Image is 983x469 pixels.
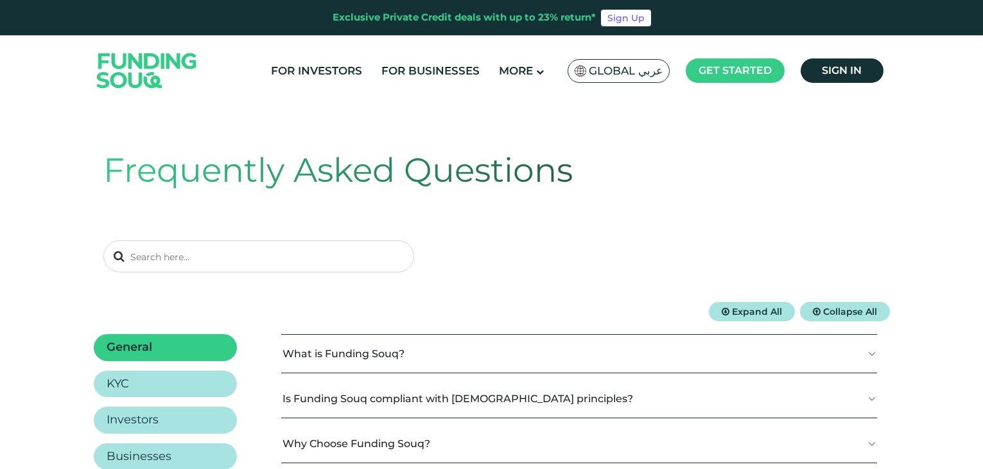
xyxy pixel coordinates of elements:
a: General [94,334,237,361]
span: Collapse All [823,306,877,317]
a: For Investors [268,60,365,82]
button: Collapse All [800,302,890,321]
img: Logo [84,38,210,103]
a: For Businesses [378,60,483,82]
h2: Businesses [107,450,171,464]
div: Exclusive Private Credit deals with up to 23% return* [333,10,596,25]
img: SA Flag [575,66,586,76]
button: Expand All [709,302,795,321]
span: Global عربي [589,64,663,78]
span: More [499,64,533,77]
h2: Investors [107,413,159,427]
div: Frequently Asked Questions [103,145,880,195]
h2: General [107,341,152,355]
h2: KYC [107,377,129,391]
a: Sign Up [601,10,651,26]
span: Expand All [732,306,782,317]
span: Get started [699,64,772,76]
a: Investors [94,407,237,434]
input: Search here... [103,240,414,272]
a: KYC [94,371,237,398]
button: Why Choose Funding Souq? [281,425,877,463]
a: Sign in [801,58,883,83]
button: Is Funding Souq compliant with [DEMOGRAPHIC_DATA] principles? [281,380,877,418]
span: Sign in [822,64,862,76]
button: What is Funding Souq? [281,335,877,373]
